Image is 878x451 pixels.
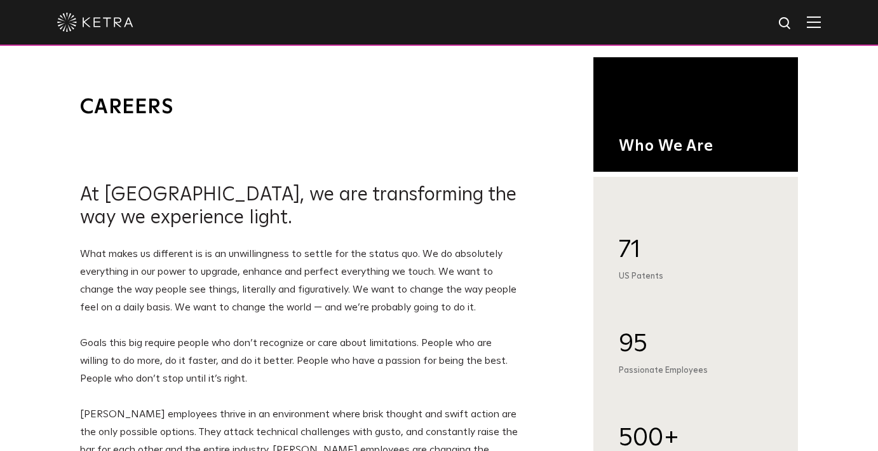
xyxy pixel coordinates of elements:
p: Goals this big require people who don’t recognize or care about limitations. People who are willi... [80,334,518,387]
img: search icon [778,16,794,32]
div: 71 [619,234,773,265]
p: What makes us different is is an unwillingness to settle for the status quo. We do absolutely eve... [80,245,518,316]
div: Passionate Employees [619,366,773,376]
div: US Patents [619,272,773,282]
h1: Careers [80,95,518,120]
img: Hamburger%20Nav.svg [807,16,821,28]
img: ketra-logo-2019-white [57,13,133,32]
h2: At [GEOGRAPHIC_DATA], we are transforming the way we experience light. [80,179,518,229]
h1: Who We Are [619,137,773,156]
div: 95 [619,328,773,359]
